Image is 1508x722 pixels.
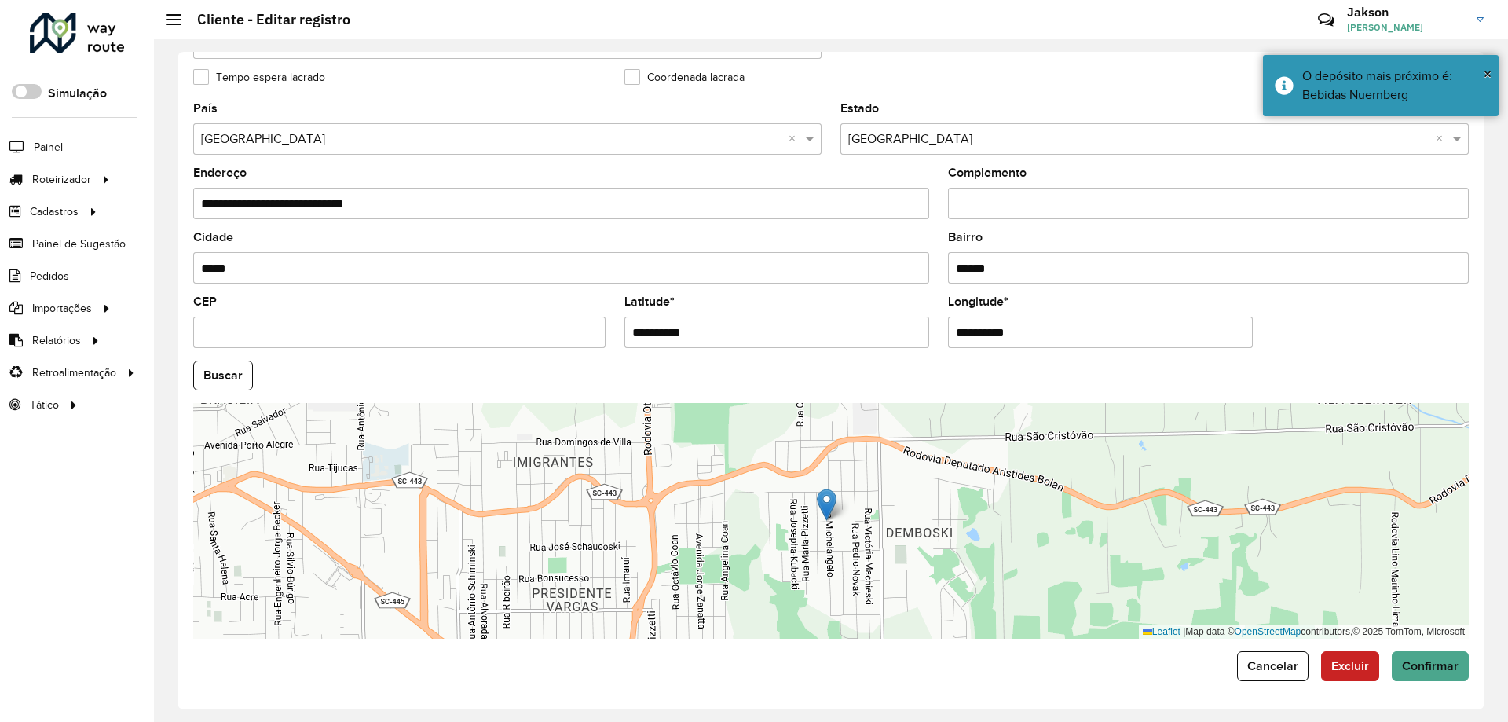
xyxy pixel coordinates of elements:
[30,397,59,413] span: Tático
[34,139,63,156] span: Painel
[1309,3,1343,37] a: Contato Rápido
[181,11,350,28] h2: Cliente - Editar registro
[624,292,675,311] label: Latitude
[1235,626,1301,637] a: OpenStreetMap
[624,69,745,86] label: Coordenada lacrada
[30,268,69,284] span: Pedidos
[1484,62,1492,86] button: Close
[193,99,218,118] label: País
[1143,626,1180,637] a: Leaflet
[193,228,233,247] label: Cidade
[32,236,126,252] span: Painel de Sugestão
[948,163,1027,182] label: Complemento
[1436,130,1449,148] span: Clear all
[1183,626,1185,637] span: |
[193,292,217,311] label: CEP
[30,203,79,220] span: Cadastros
[193,163,247,182] label: Endereço
[32,171,91,188] span: Roteirizador
[193,361,253,390] button: Buscar
[32,365,116,381] span: Retroalimentação
[1302,67,1487,104] div: O depósito mais próximo é: Bebidas Nuernberg
[1347,20,1465,35] span: [PERSON_NAME]
[1331,659,1369,673] span: Excluir
[48,84,107,103] label: Simulação
[1237,651,1309,681] button: Cancelar
[1247,659,1298,673] span: Cancelar
[1321,651,1379,681] button: Excluir
[32,332,81,349] span: Relatórios
[1484,65,1492,82] span: ×
[1402,659,1459,673] span: Confirmar
[32,300,92,317] span: Importações
[1347,5,1465,20] h3: Jakson
[193,69,325,86] label: Tempo espera lacrado
[1392,651,1469,681] button: Confirmar
[789,130,802,148] span: Clear all
[840,99,879,118] label: Estado
[948,292,1008,311] label: Longitude
[948,228,983,247] label: Bairro
[1139,625,1469,639] div: Map data © contributors,© 2025 TomTom, Microsoft
[817,489,836,521] img: Marker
